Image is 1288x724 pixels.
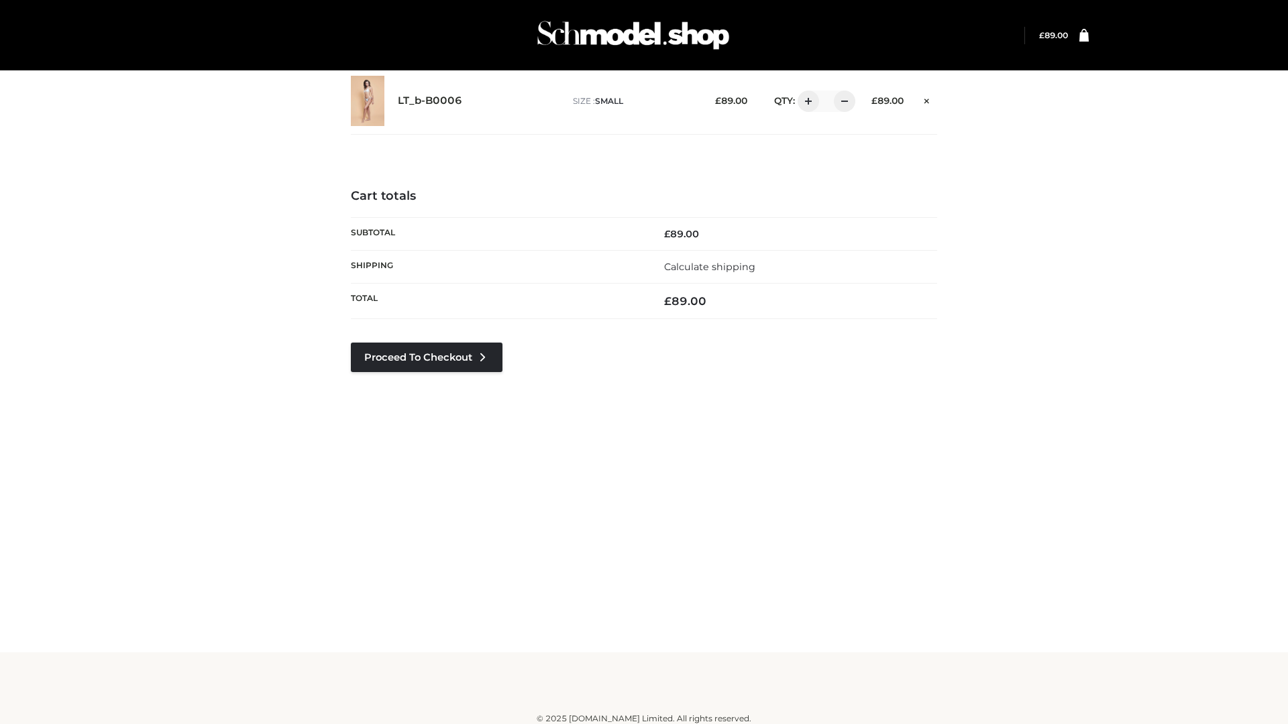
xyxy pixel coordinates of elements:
span: £ [715,95,721,106]
bdi: 89.00 [664,228,699,240]
a: Calculate shipping [664,261,755,273]
p: size : [573,95,694,107]
bdi: 89.00 [664,294,706,308]
span: £ [1039,30,1044,40]
span: £ [871,95,877,106]
div: QTY: [761,90,851,112]
a: £89.00 [1039,30,1068,40]
bdi: 89.00 [871,95,904,106]
img: Schmodel Admin 964 [533,9,734,62]
th: Total [351,284,644,319]
h4: Cart totals [351,189,937,204]
bdi: 89.00 [715,95,747,106]
span: £ [664,294,672,308]
th: Subtotal [351,217,644,250]
span: £ [664,228,670,240]
a: Remove this item [917,90,937,108]
a: LT_b-B0006 [398,95,462,107]
bdi: 89.00 [1039,30,1068,40]
a: Proceed to Checkout [351,343,502,372]
th: Shipping [351,250,644,283]
span: SMALL [595,96,623,106]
